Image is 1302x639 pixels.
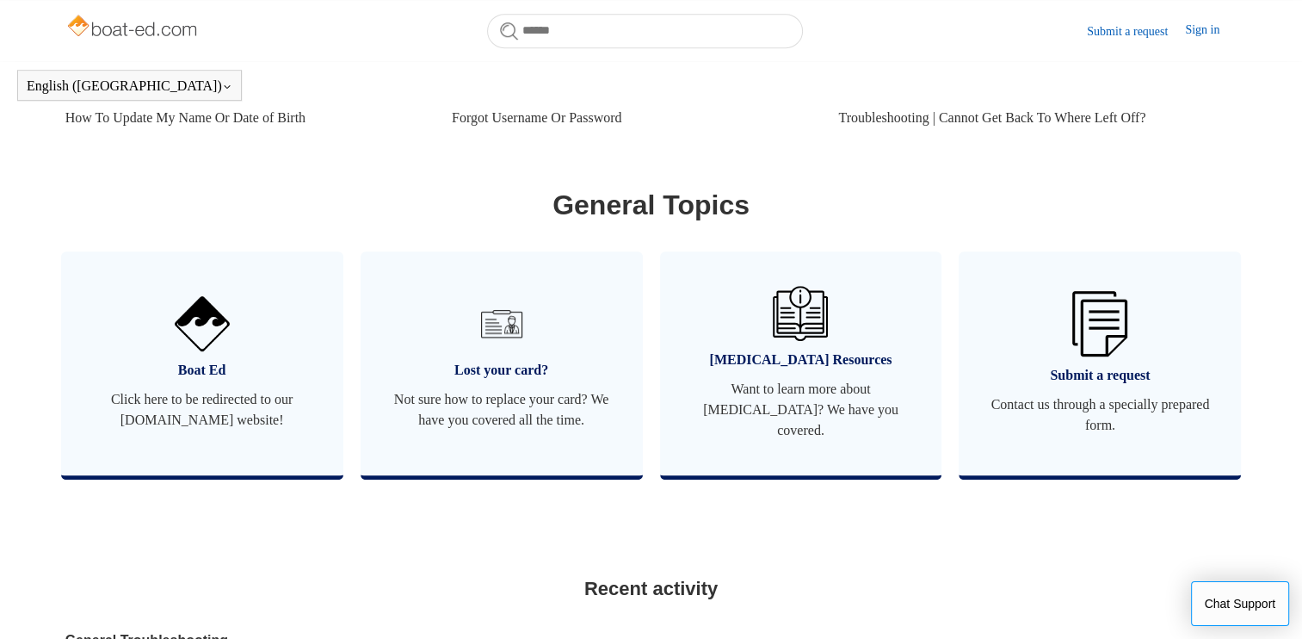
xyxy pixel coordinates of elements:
[773,286,828,341] img: 01HZPCYVZMCNPYXCC0DPA2R54M
[686,350,916,370] span: [MEDICAL_DATA] Resources
[65,10,202,45] img: Boat-Ed Help Center home page
[87,389,318,431] span: Click here to be redirected to our [DOMAIN_NAME] website!
[175,296,230,351] img: 01HZPCYVNCVF44JPJQE4DN11EA
[984,394,1215,436] span: Contact us through a specially prepared form.
[959,251,1241,475] a: Submit a request Contact us through a specially prepared form.
[660,251,942,475] a: [MEDICAL_DATA] Resources Want to learn more about [MEDICAL_DATA]? We have you covered.
[65,95,426,141] a: How To Update My Name Or Date of Birth
[65,574,1237,603] h2: Recent activity
[27,78,232,94] button: English ([GEOGRAPHIC_DATA])
[452,95,812,141] a: Forgot Username Or Password
[386,360,617,381] span: Lost your card?
[65,184,1237,226] h1: General Topics
[61,251,343,475] a: Boat Ed Click here to be redirected to our [DOMAIN_NAME] website!
[361,251,643,475] a: Lost your card? Not sure how to replace your card? We have you covered all the time.
[487,14,803,48] input: Search
[474,296,529,351] img: 01HZPCYVT14CG9T703FEE4SFXC
[1087,22,1185,40] a: Submit a request
[686,379,916,441] span: Want to learn more about [MEDICAL_DATA]? We have you covered.
[1072,291,1127,357] img: 01HZPCYW3NK71669VZTW7XY4G9
[838,95,1225,141] a: Troubleshooting | Cannot Get Back To Where Left Off?
[1185,21,1237,41] a: Sign in
[984,365,1215,386] span: Submit a request
[1191,581,1290,626] button: Chat Support
[386,389,617,431] span: Not sure how to replace your card? We have you covered all the time.
[87,360,318,381] span: Boat Ed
